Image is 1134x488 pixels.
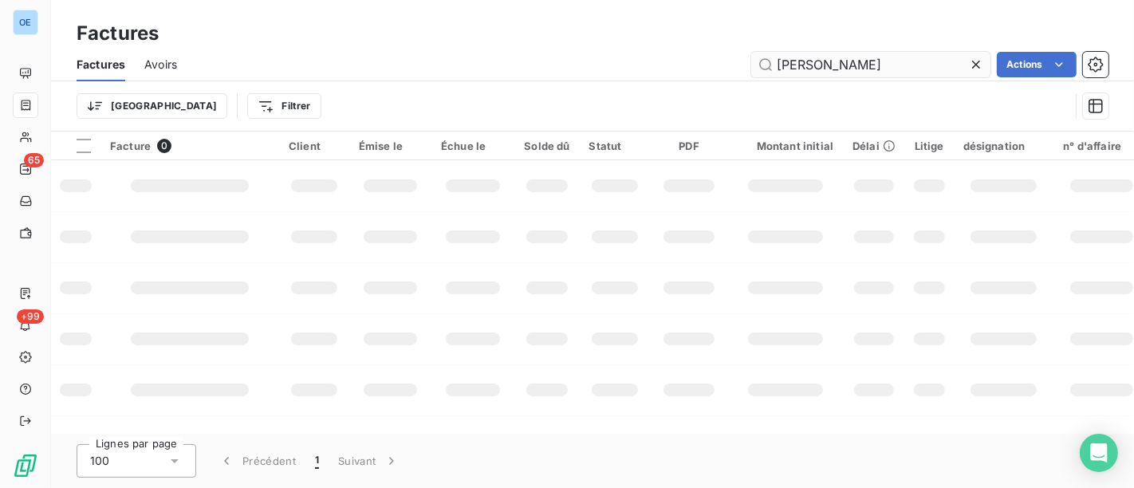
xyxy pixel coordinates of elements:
[24,153,44,167] span: 65
[315,453,319,469] span: 1
[524,140,569,152] div: Solde dû
[915,140,944,152] div: Litige
[329,444,409,478] button: Suivant
[997,52,1077,77] button: Actions
[589,140,641,152] div: Statut
[144,57,177,73] span: Avoirs
[77,19,159,48] h3: Factures
[247,93,321,119] button: Filtrer
[963,140,1045,152] div: désignation
[209,444,305,478] button: Précédent
[13,10,38,35] div: OE
[359,140,422,152] div: Émise le
[17,309,44,324] span: +99
[289,140,340,152] div: Client
[660,140,718,152] div: PDF
[77,93,227,119] button: [GEOGRAPHIC_DATA]
[13,453,38,478] img: Logo LeanPay
[751,52,990,77] input: Rechercher
[157,139,171,153] span: 0
[1080,434,1118,472] div: Open Intercom Messenger
[305,444,329,478] button: 1
[90,453,109,469] span: 100
[852,140,896,152] div: Délai
[77,57,125,73] span: Factures
[110,140,151,152] span: Facture
[738,140,833,152] div: Montant initial
[441,140,505,152] div: Échue le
